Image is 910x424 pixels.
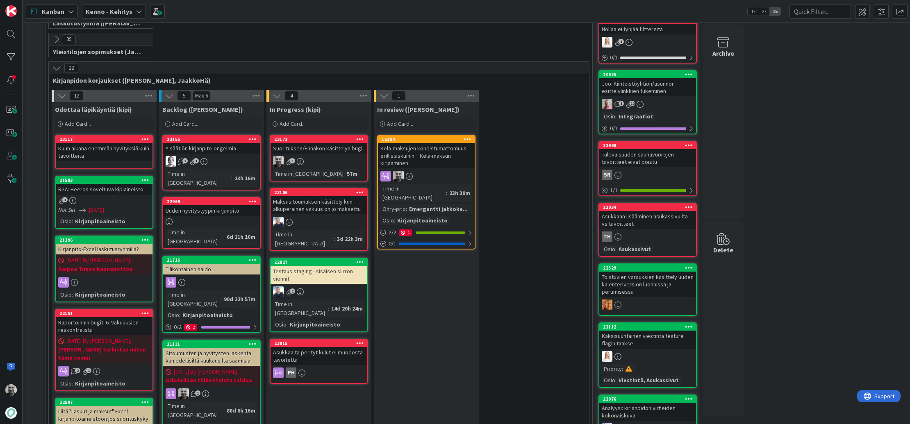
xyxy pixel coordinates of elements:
[221,295,222,304] span: :
[619,39,624,44] span: 1
[73,379,127,388] div: Kirjanpitoaineisto
[232,174,257,183] div: 23h 16m
[271,258,367,266] div: 22827
[42,7,64,16] span: Kanban
[603,204,696,210] div: 23034
[615,376,617,385] span: :
[271,143,367,154] div: Suorituksen/Ennakon käsittelyn bugi
[166,290,221,308] div: Time in [GEOGRAPHIC_DATA]
[53,48,143,56] span: Yleistilojen sopimukset (Jaakko, VilleP, TommiL, Simo)
[599,52,696,63] div: 0/1
[598,141,697,196] a: 22998Tulevaisuuden saunavuorojen tavoitteet eivät poistuSR1/1
[62,34,76,44] span: 39
[163,198,260,205] div: 22969
[598,70,697,134] a: 20925Joo: Kiinteistöyhtiön/asunnon esittelylinkkien tukeminenHJOsio:Integraatiot0/1
[599,123,696,134] div: 0/1
[389,228,396,237] span: 2 / 2
[163,256,260,264] div: 21715
[179,311,180,320] span: :
[56,136,152,161] div: 23117Kuun aikana enemmän hyvityksiä kuin tavoitteita
[163,143,260,154] div: Y-säätiön kirjanpito-ongelmia
[5,384,17,396] img: JH
[195,94,208,98] div: Max 6
[56,236,152,244] div: 21296
[599,231,696,242] div: TH
[602,376,615,385] div: Osio
[271,136,367,154] div: 23173Suorituksen/Ennakon käsittelyn bugi
[58,345,150,362] b: [PERSON_NAME] tarkistaa miten tämä toimii
[271,266,367,284] div: Testaus staging - sisäisen siirron viennit
[599,264,696,272] div: 22529
[86,7,132,16] b: Kenno - Kehitys
[599,24,696,34] div: Nollaa ei tyhjää filttereitä
[599,185,696,195] div: 1/1
[166,156,176,167] img: PH
[610,186,618,195] span: 1 / 1
[222,295,257,304] div: 90d 22h 57m
[598,263,697,316] a: 22529Toistuvien varauksien käsittely uuden kalenteriversion luonnissa ja perumisessaTL
[603,265,696,271] div: 22529
[602,37,612,48] img: SL
[195,390,200,396] span: 1
[271,340,367,347] div: 23015
[271,347,367,365] div: Asukkaalta perityt kulut ei muodosta tavoitetta
[599,272,696,297] div: Toistuvien varauksien käsittely uuden kalenteriversion luonnissa ja perumisessa
[172,120,198,127] span: Add Card...
[382,136,475,142] div: 15284
[163,156,260,167] div: PH
[770,7,781,16] span: 3x
[56,236,152,254] div: 21296Kirjanpito-Excel laskutusryhmillä?
[380,204,406,213] div: Ohry-prio
[271,189,367,214] div: 23106Maksusitoumuksen käsittely kun alkuperäinen vakuus on jo maksettu
[290,288,295,294] span: 2
[166,169,231,187] div: Time in [GEOGRAPHIC_DATA]
[619,101,624,106] span: 1
[598,16,697,63] a: 23132Nollaa ei tyhjää filttereitäSL0/1
[602,170,612,180] div: SR
[273,320,287,329] div: Osio
[599,331,696,349] div: Kaksisuuntainen viestintä feature flagin taakse
[66,256,134,265] span: [DATE] By [PERSON_NAME]...
[378,143,475,168] div: Kela-maksujen kohdistumattomuus erillislaskuihin + Kela-maksun kirjaaminen
[271,156,367,167] div: JH
[328,304,329,313] span: :
[274,259,367,265] div: 22827
[284,91,298,101] span: 4
[380,184,446,202] div: Time in [GEOGRAPHIC_DATA]
[271,258,367,284] div: 22827Testaus staging - sisäisen siirron viennit
[225,232,257,241] div: 6d 21h 10m
[378,171,475,181] div: JH
[17,1,37,11] span: Support
[271,136,367,143] div: 23173
[599,170,696,180] div: SR
[393,171,404,181] img: JH
[66,337,134,345] span: [DATE] By [PERSON_NAME]...
[447,188,472,197] div: 23h 30m
[287,320,288,329] span: :
[274,136,367,142] div: 23173
[395,216,450,225] div: Kirjanpitoaineisto
[789,4,851,19] input: Quick Filter...
[177,91,191,101] span: 5
[70,91,84,101] span: 12
[271,196,367,214] div: Maksusitoumuksen käsittely kun alkuperäinen vakuus on jo maksettu
[389,239,396,248] span: 0 / 1
[599,142,696,149] div: 22998
[599,323,696,331] div: 23112
[53,76,579,84] span: Kirjanpidon korjaukset (Jussi, JaakkoHä)
[602,299,612,310] img: TL
[167,341,260,347] div: 21131
[223,232,225,241] span: :
[599,204,696,229] div: 23034Asukkaan lisääminen asukassivuilta vs tavoitteet
[56,177,152,184] div: 21583
[223,406,225,415] span: :
[599,99,696,109] div: HJ
[617,376,681,385] div: Viestintä, Asukassivut
[599,142,696,167] div: 22998Tulevaisuuden saunavuorojen tavoitteet eivät poistu
[270,135,368,181] a: 23173Suorituksen/Ennakon käsittelyn bugiJHTime in [GEOGRAPHIC_DATA]:57m
[602,231,612,242] div: TH
[334,234,335,243] span: :
[599,16,696,34] div: 23132Nollaa ei tyhjää filttereitä
[75,368,80,373] span: 2
[55,105,132,113] span: Odottaa läpikäyntiä (kipi)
